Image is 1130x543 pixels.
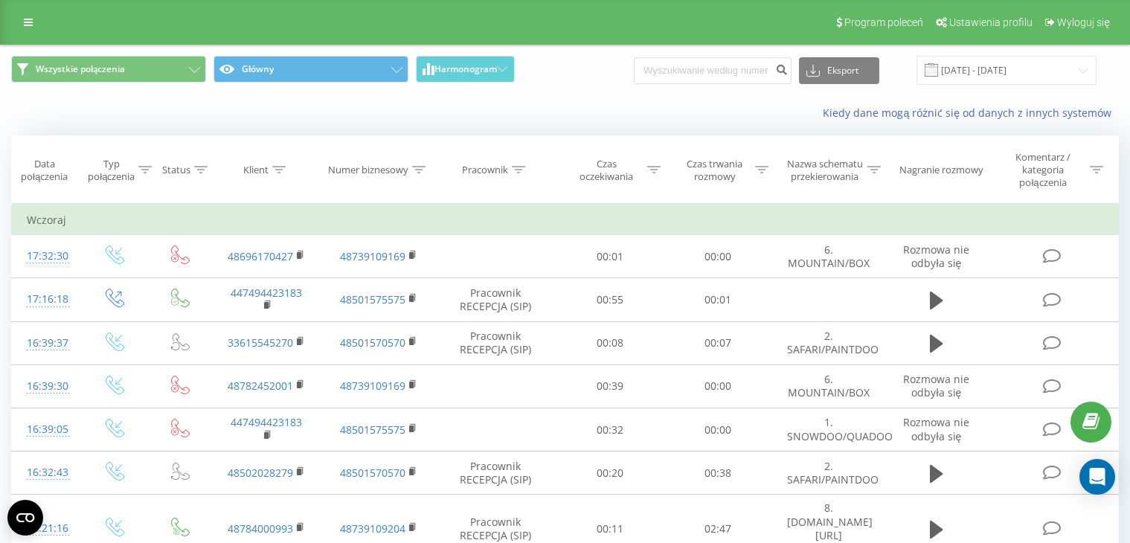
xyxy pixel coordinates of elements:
[772,408,885,452] td: 1. SNOWDOO/QUADOO
[903,415,969,443] span: Rozmowa nie odbyła się
[556,235,664,278] td: 00:01
[12,205,1119,235] td: Wczoraj
[228,335,293,350] a: 33615545270
[27,458,65,487] div: 16:32:43
[1057,16,1110,28] span: Wyloguj się
[340,292,405,306] a: 48501575575
[11,56,206,83] button: Wszystkie połączenia
[12,158,77,183] div: Data połączenia
[27,285,65,314] div: 17:16:18
[214,56,408,83] button: Główny
[88,158,135,183] div: Typ połączenia
[243,164,269,176] div: Klient
[999,151,1086,189] div: Komentarz / kategoria połączenia
[27,372,65,401] div: 16:39:30
[435,321,556,364] td: Pracownik RECEPCJA (SIP)
[786,158,864,183] div: Nazwa schematu przekierowania
[340,521,405,536] a: 48739109204
[228,466,293,480] a: 48502028279
[340,249,405,263] a: 48739109169
[799,57,879,84] button: Eksport
[570,158,643,183] div: Czas oczekiwania
[664,408,772,452] td: 00:00
[228,379,293,393] a: 48782452001
[844,16,923,28] span: Program poleceń
[231,415,302,429] a: 447494423183
[556,321,664,364] td: 00:08
[664,364,772,408] td: 00:00
[772,321,885,364] td: 2. SAFARI/PAINTDOO
[27,514,65,543] div: 16:21:16
[435,278,556,321] td: Pracownik RECEPCJA (SIP)
[328,164,408,176] div: Numer biznesowy
[228,249,293,263] a: 48696170427
[556,452,664,495] td: 00:20
[664,321,772,364] td: 00:07
[434,64,497,74] span: Harmonogram
[162,164,190,176] div: Status
[903,372,969,399] span: Rozmowa nie odbyła się
[340,466,405,480] a: 48501570570
[772,364,885,408] td: 6. MOUNTAIN/BOX
[462,164,508,176] div: Pracownik
[903,242,969,270] span: Rozmowa nie odbyła się
[949,16,1033,28] span: Ustawienia profilu
[231,286,302,300] a: 447494423183
[899,164,983,176] div: Nagranie rozmowy
[772,452,885,495] td: 2. SAFARI/PAINTDOO
[416,56,515,83] button: Harmonogram
[556,364,664,408] td: 00:39
[36,63,125,75] span: Wszystkie połączenia
[7,500,43,536] button: Open CMP widget
[634,57,792,84] input: Wyszukiwanie według numeru
[823,106,1119,120] a: Kiedy dane mogą różnić się od danych z innych systemów
[678,158,751,183] div: Czas trwania rozmowy
[664,452,772,495] td: 00:38
[27,242,65,271] div: 17:32:30
[340,422,405,437] a: 48501575575
[340,379,405,393] a: 48739109169
[27,415,65,444] div: 16:39:05
[664,235,772,278] td: 00:00
[556,278,664,321] td: 00:55
[27,329,65,358] div: 16:39:37
[435,452,556,495] td: Pracownik RECEPCJA (SIP)
[1079,459,1115,495] div: Open Intercom Messenger
[664,278,772,321] td: 00:01
[556,408,664,452] td: 00:32
[228,521,293,536] a: 48784000993
[340,335,405,350] a: 48501570570
[772,235,885,278] td: 6. MOUNTAIN/BOX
